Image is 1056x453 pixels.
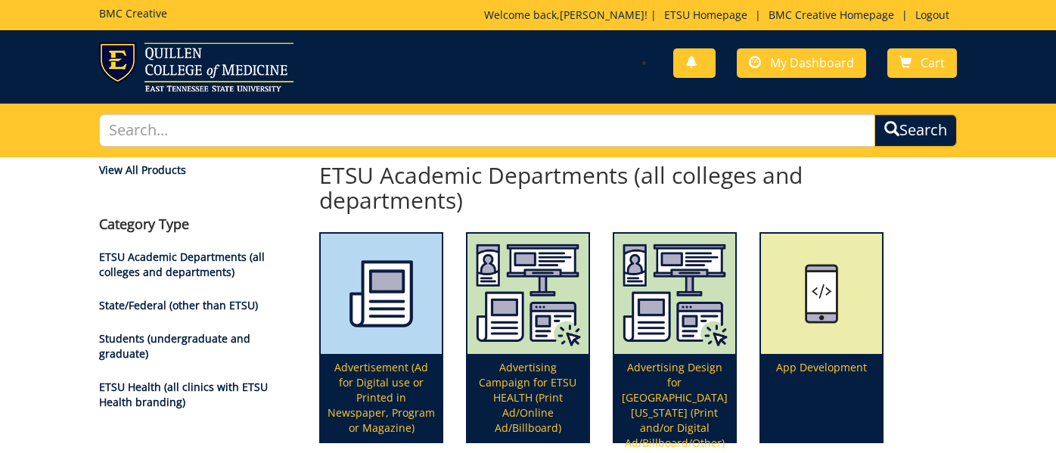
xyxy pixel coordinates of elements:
a: State/Federal (other than ETSU) [99,298,258,312]
a: [PERSON_NAME] [560,8,644,22]
a: ETSU Health (all clinics with ETSU Health branding) [99,380,268,409]
p: App Development [761,354,882,442]
h2: ETSU Academic Departments (all colleges and departments) [319,163,884,213]
a: ETSU Academic Departments (all colleges and departments) [99,250,265,279]
input: Search... [99,114,874,147]
button: Search [874,114,957,147]
img: etsu%20health%20marketing%20campaign%20image-6075f5506d2aa2.29536275.png [467,234,589,355]
p: Welcome back, ! | | | [484,8,957,23]
a: Advertising Design for [GEOGRAPHIC_DATA][US_STATE] (Print and/or Digital Ad/Billboard/Other) [614,234,735,442]
a: ETSU Homepage [657,8,755,22]
span: My Dashboard [770,54,854,71]
a: Advertisement (Ad for Digital use or Printed in Newspaper, Program or Magazine) [321,234,442,442]
a: Logout [908,8,957,22]
a: My Dashboard [737,48,866,78]
a: BMC Creative Homepage [761,8,902,22]
img: app%20development%20icon-655684178ce609.47323231.png [761,234,882,355]
a: View All Products [99,163,297,178]
h4: Category Type [99,217,297,232]
a: Students (undergraduate and graduate) [99,331,250,361]
h5: BMC Creative [99,8,167,19]
img: ETSU logo [99,42,294,92]
p: Advertisement (Ad for Digital use or Printed in Newspaper, Program or Magazine) [321,354,442,442]
span: Cart [921,54,945,71]
p: Advertising Campaign for ETSU HEALTH (Print Ad/Online Ad/Billboard) [467,354,589,442]
img: etsu%20health%20marketing%20campaign%20image-6075f5506d2aa2.29536275.png [614,234,735,355]
a: Cart [887,48,957,78]
a: Advertising Campaign for ETSU HEALTH (Print Ad/Online Ad/Billboard) [467,234,589,442]
img: printmedia-5fff40aebc8a36.86223841.png [321,234,442,355]
a: App Development [761,234,882,442]
p: Advertising Design for [GEOGRAPHIC_DATA][US_STATE] (Print and/or Digital Ad/Billboard/Other) [614,354,735,442]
